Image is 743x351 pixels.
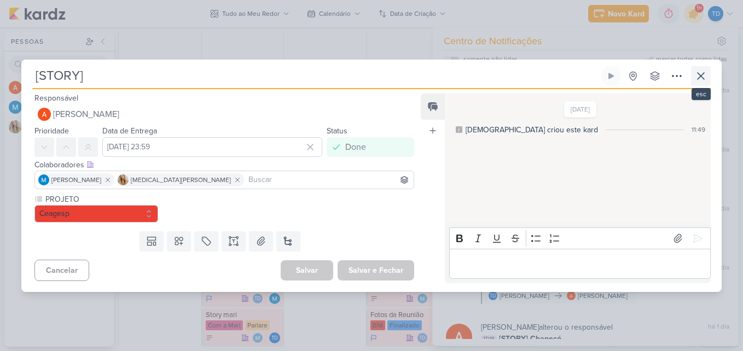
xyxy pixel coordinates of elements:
img: Yasmin Yumi [118,174,129,185]
span: [PERSON_NAME] [51,175,101,185]
input: Select a date [102,137,322,157]
div: esc [692,88,711,100]
button: [PERSON_NAME] [34,104,414,124]
div: Done [345,141,366,154]
div: Editor toolbar [449,227,711,249]
img: Amanda ARAUJO [38,108,51,121]
button: Ceagesp [34,205,158,223]
input: Kard Sem Título [32,66,599,86]
label: PROJETO [44,194,158,205]
button: Cancelar [34,260,89,281]
span: [MEDICAL_DATA][PERSON_NAME] [131,175,231,185]
div: Colaboradores [34,159,414,171]
div: Editor editing area: main [449,249,711,279]
div: [DEMOGRAPHIC_DATA] criou este kard [466,124,598,136]
label: Status [327,126,347,136]
input: Buscar [246,173,411,186]
div: 11:49 [692,125,705,134]
div: Ligar relógio [607,72,616,80]
label: Prioridade [34,126,69,136]
span: [PERSON_NAME] [53,108,119,121]
label: Data de Entrega [102,126,157,136]
label: Responsável [34,93,78,103]
button: Done [327,137,414,157]
img: MARIANA MIRANDA [38,174,49,185]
